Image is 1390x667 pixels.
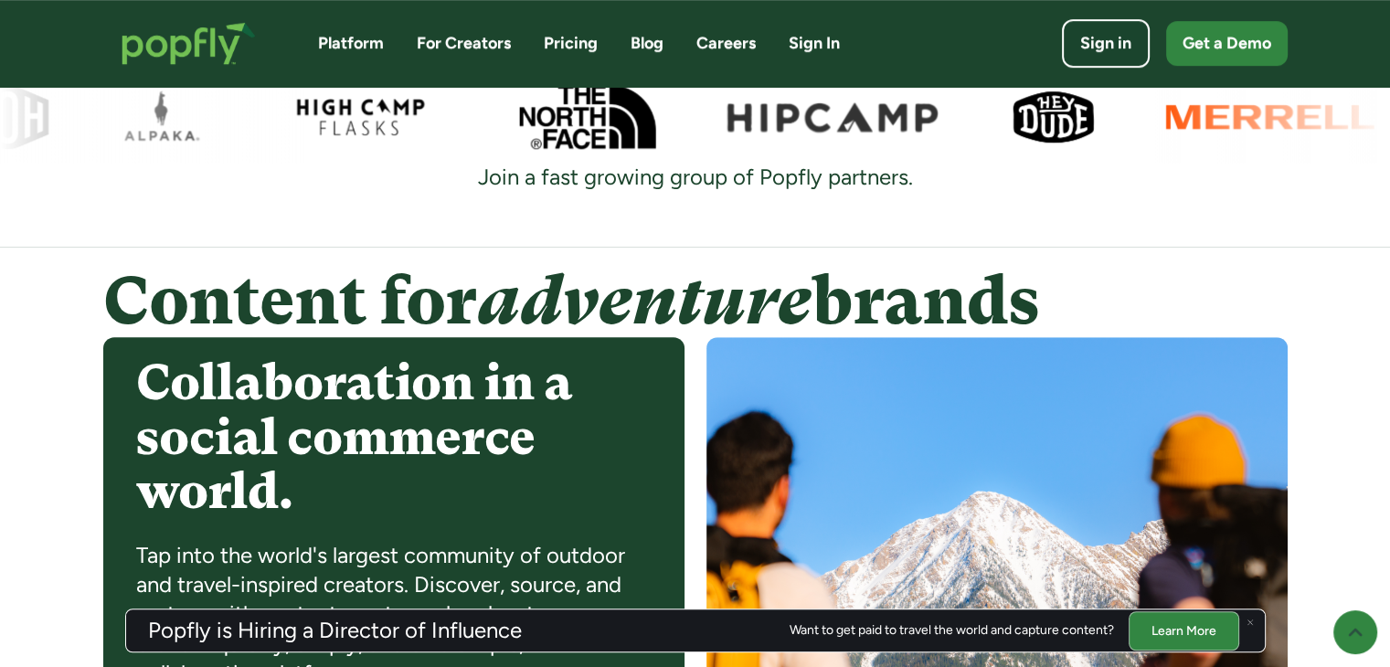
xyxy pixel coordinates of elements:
[136,355,652,518] h4: Collaboration in a social commerce world.
[790,623,1114,638] div: Want to get paid to travel the world and capture content?
[417,32,511,55] a: For Creators
[696,32,756,55] a: Careers
[103,4,274,83] a: home
[318,32,384,55] a: Platform
[1080,32,1131,55] div: Sign in
[1129,610,1239,650] a: Learn More
[148,619,522,641] h3: Popfly is Hiring a Director of Influence
[103,265,1288,337] h4: Content for brands
[789,32,840,55] a: Sign In
[544,32,598,55] a: Pricing
[631,32,663,55] a: Blog
[477,263,812,339] em: adventure
[456,163,935,192] div: Join a fast growing group of Popfly partners.
[1183,32,1271,55] div: Get a Demo
[1166,21,1288,66] a: Get a Demo
[1062,19,1150,68] a: Sign in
